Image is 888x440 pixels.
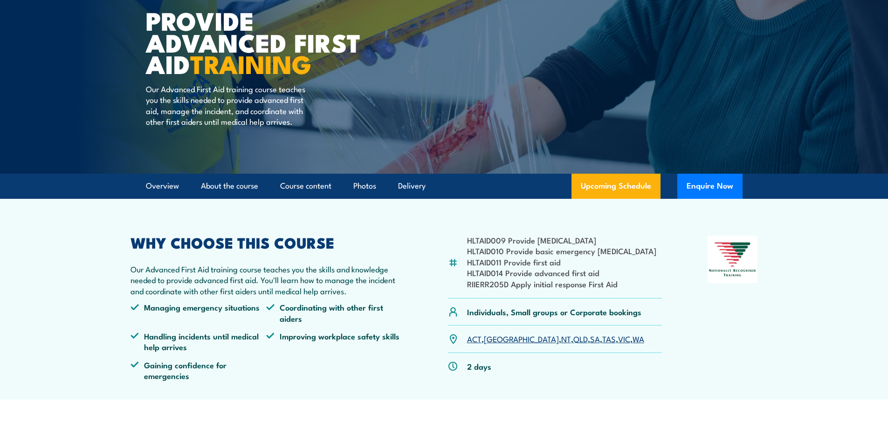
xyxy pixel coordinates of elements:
[266,331,402,352] li: Improving workplace safety skills
[484,333,559,344] a: [GEOGRAPHIC_DATA]
[146,174,179,198] a: Overview
[677,174,743,199] button: Enquire Now
[280,174,331,198] a: Course content
[131,302,267,324] li: Managing emergency situations
[353,174,376,198] a: Photos
[467,267,656,278] li: HLTAID014 Provide advanced first aid
[146,9,376,74] h1: Provide Advanced First Aid
[190,44,311,82] strong: TRAINING
[131,236,403,249] h2: WHY CHOOSE THIS COURSE
[146,83,316,127] p: Our Advanced First Aid training course teaches you the skills needed to provide advanced first ai...
[131,331,267,352] li: Handling incidents until medical help arrives
[467,306,641,317] p: Individuals, Small groups or Corporate bookings
[131,359,267,381] li: Gaining confidence for emergencies
[467,333,482,344] a: ACT
[467,235,656,245] li: HLTAID009 Provide [MEDICAL_DATA]
[633,333,644,344] a: WA
[266,302,402,324] li: Coordinating with other first aiders
[398,174,426,198] a: Delivery
[467,361,491,372] p: 2 days
[561,333,571,344] a: NT
[131,264,403,296] p: Our Advanced First Aid training course teaches you the skills and knowledge needed to provide adv...
[590,333,600,344] a: SA
[571,174,661,199] a: Upcoming Schedule
[573,333,588,344] a: QLD
[708,236,758,283] img: Nationally Recognised Training logo.
[602,333,616,344] a: TAS
[618,333,630,344] a: VIC
[467,245,656,256] li: HLTAID010 Provide basic emergency [MEDICAL_DATA]
[467,333,644,344] p: , , , , , , ,
[201,174,258,198] a: About the course
[467,257,656,267] li: HLTAID011 Provide first aid
[467,278,656,289] li: RIIERR205D Apply initial response First Aid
